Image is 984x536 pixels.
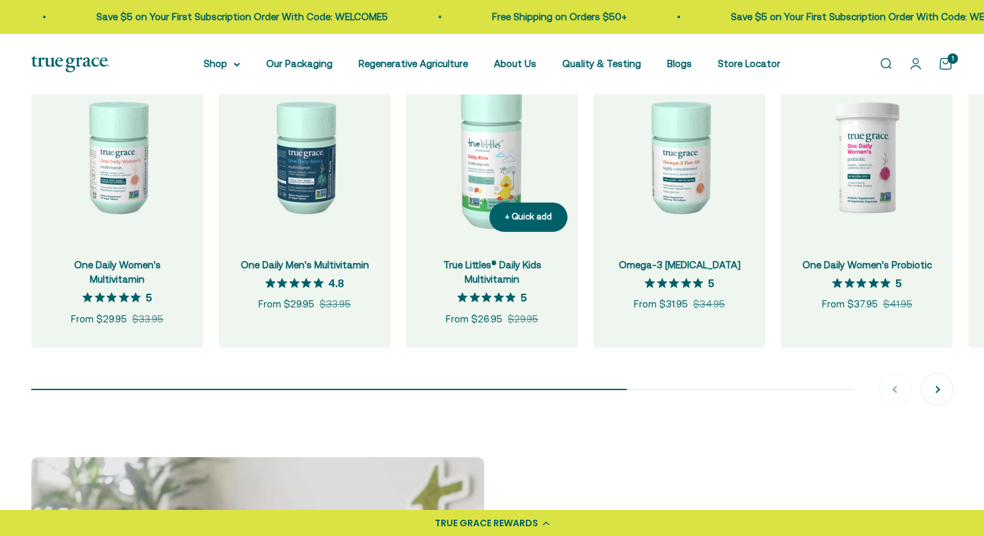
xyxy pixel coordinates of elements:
sale-price: From $26.95 [446,311,502,327]
a: One Daily Men's Multivitamin [241,259,369,270]
span: 5 out of 5 stars rating in total 16 reviews. [645,274,708,292]
a: True Littles® Daily Kids Multivitamin [443,259,541,285]
a: Free Shipping on Orders $50+ [492,11,627,22]
span: 5 out of 5 stars rating in total 12 reviews. [83,289,146,307]
compare-at-price: $41.95 [883,296,912,312]
a: Blogs [667,58,692,69]
a: One Daily Women's Probiotic [802,259,932,270]
div: + Quick add [505,210,552,224]
a: About Us [494,58,536,69]
a: Quality & Testing [562,58,641,69]
cart-count: 1 [948,53,958,64]
p: 5 [708,276,714,289]
sale-price: From $29.95 [71,311,127,327]
sale-price: From $31.95 [634,296,688,312]
button: + Quick add [489,203,567,232]
compare-at-price: $33.95 [320,296,351,312]
a: Store Locator [718,58,780,69]
img: We select ingredients that play a concrete role in true health, and we include them at effective ... [31,70,203,242]
a: Omega-3 [MEDICAL_DATA] [619,259,741,270]
p: 5 [895,276,901,289]
span: 5 out of 5 stars rating in total 12 reviews. [832,274,895,292]
img: Daily Probiotic for Women's Vaginal, Digestive, and Immune Support* - 90 Billion CFU at time of m... [781,70,953,242]
span: 4.8 out of 5 stars rating in total 6 reviews. [266,274,329,292]
p: 5 [521,290,526,303]
sale-price: From $37.95 [822,296,878,312]
p: Save $5 on Your First Subscription Order With Code: WELCOME5 [96,9,388,25]
compare-at-price: $29.95 [508,311,538,327]
div: TRUE GRACE REWARDS [435,516,538,530]
a: One Daily Women's Multivitamin [74,259,161,285]
compare-at-price: $34.95 [693,296,725,312]
p: 5 [146,290,152,303]
compare-at-price: $33.95 [132,311,163,327]
summary: Shop [204,56,240,72]
sale-price: From $29.95 [258,296,314,312]
a: Our Packaging [266,58,333,69]
img: One Daily Men's Multivitamin [219,70,390,242]
span: 5 out of 5 stars rating in total 6 reviews. [458,289,521,307]
a: Regenerative Agriculture [359,58,468,69]
img: True Littles® Daily Kids Multivitamin [406,70,578,242]
img: Omega-3 Fish Oil for Brain, Heart, and Immune Health* Sustainably sourced, wild-caught Alaskan fi... [594,70,765,242]
p: 4.8 [329,276,344,289]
